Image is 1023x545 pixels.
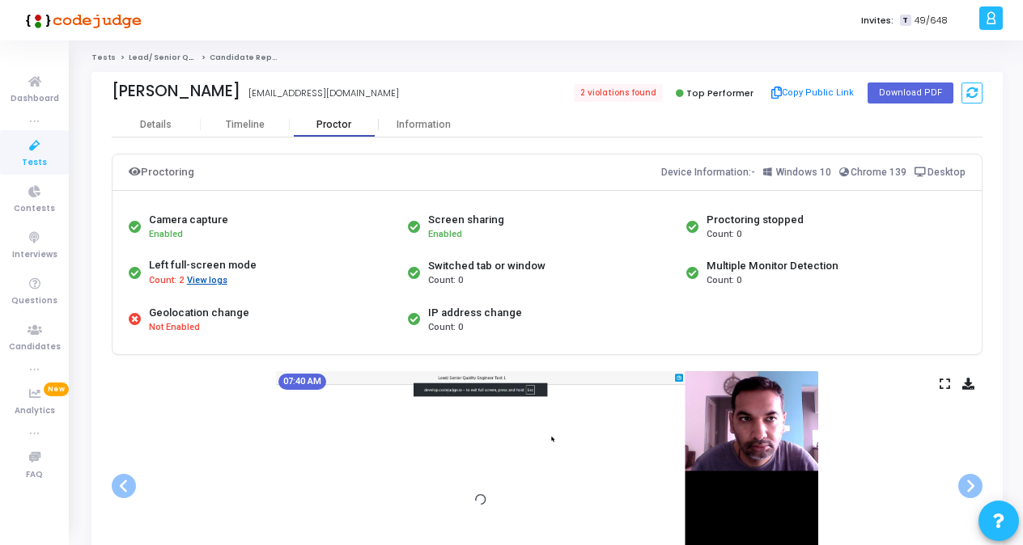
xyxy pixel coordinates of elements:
span: 2 violations found [574,84,663,102]
div: Device Information:- [661,163,966,182]
span: Count: 0 [428,321,463,335]
span: 49/648 [915,14,948,27]
div: [EMAIL_ADDRESS][DOMAIN_NAME] [248,87,399,100]
span: Candidate Report [210,53,284,62]
span: T [900,15,911,27]
span: Contests [14,202,55,216]
div: [PERSON_NAME] [112,82,240,100]
div: Geolocation change [149,305,249,321]
span: Not Enabled [149,321,200,335]
span: Candidates [9,340,61,354]
div: IP address change [428,305,522,321]
div: Details [140,119,172,131]
span: Interviews [12,248,57,262]
a: Tests [91,53,116,62]
span: Enabled [428,229,462,239]
div: Camera capture [149,212,228,228]
div: Proctoring [129,163,194,182]
span: Desktop [927,167,966,178]
a: Lead/ Senior Quality Engineer Test 1 [129,53,274,62]
span: Windows 10 [776,167,831,178]
mat-chip: 07:40 AM [278,374,326,390]
div: Left full-screen mode [149,257,257,273]
span: Count: 2 [149,274,184,288]
span: Questions [11,294,57,308]
span: Top Performer [686,87,753,99]
span: Dashboard [11,92,59,106]
nav: breadcrumb [91,53,1003,63]
div: Screen sharing [428,212,504,228]
span: Chrome 139 [851,167,906,178]
div: Timeline [226,119,265,131]
div: Information [379,119,468,131]
span: Analytics [15,404,55,418]
div: Proctoring stopped [707,212,804,228]
span: FAQ [26,468,43,482]
span: Count: 0 [707,228,741,242]
label: Invites: [861,14,894,27]
span: Count: 0 [707,274,741,288]
span: New [44,382,69,396]
button: Download PDF [868,82,953,104]
span: Tests [22,156,47,170]
img: logo [20,4,142,36]
div: Proctor [290,119,379,131]
div: Switched tab or window [428,258,545,274]
div: Multiple Monitor Detection [707,258,838,274]
span: Count: 0 [428,274,463,288]
button: Copy Public Link [766,81,860,105]
span: Enabled [149,229,183,239]
button: View logs [186,273,228,289]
